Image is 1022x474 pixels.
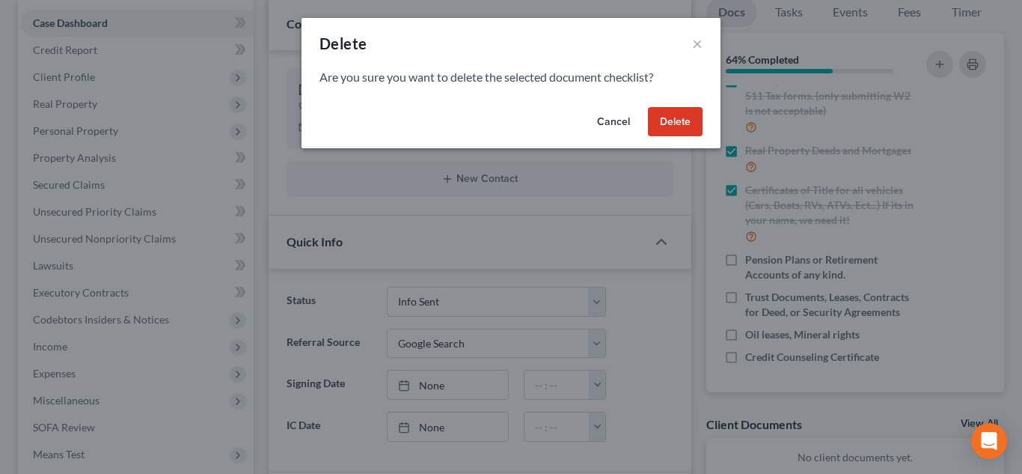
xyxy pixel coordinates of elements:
[648,107,703,137] button: Delete
[692,34,703,52] button: ×
[971,423,1007,459] div: Open Intercom Messenger
[585,107,642,137] button: Cancel
[319,69,703,86] p: Are you sure you want to delete the selected document checklist?
[319,33,367,54] div: Delete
